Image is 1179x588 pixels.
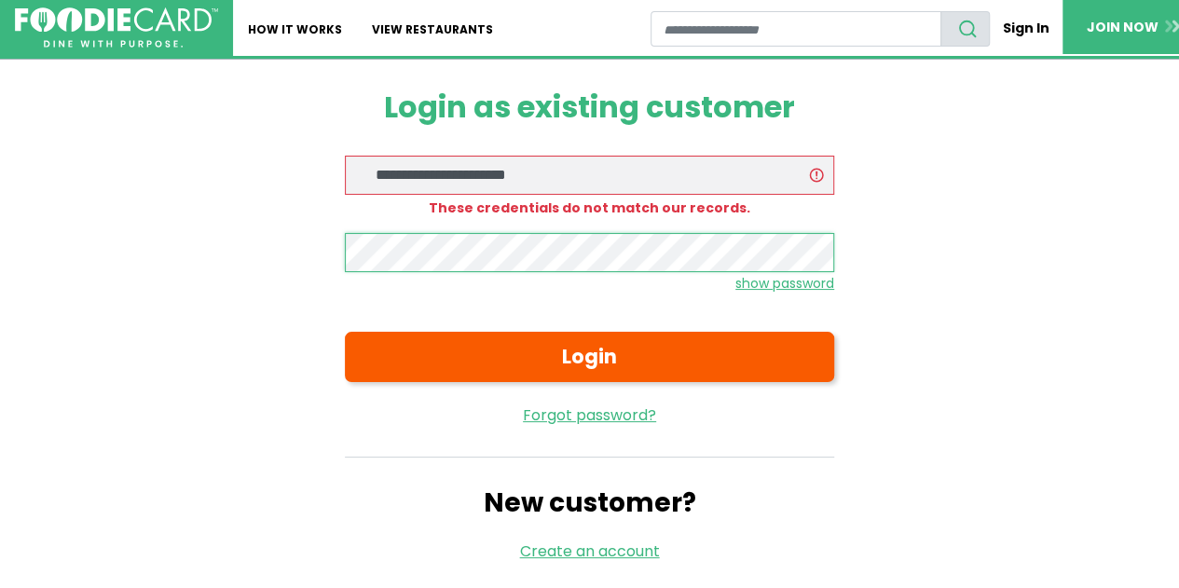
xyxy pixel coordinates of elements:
[651,11,940,47] input: restaurant search
[940,11,990,47] button: search
[15,7,218,48] img: FoodieCard; Eat, Drink, Save, Donate
[735,274,834,293] small: show password
[520,540,660,562] a: Create an account
[429,198,750,217] strong: These credentials do not match our records.
[345,487,834,519] h2: New customer?
[345,332,834,382] button: Login
[990,11,1062,46] a: Sign In
[345,404,834,427] a: Forgot password?
[345,89,834,125] h1: Login as existing customer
